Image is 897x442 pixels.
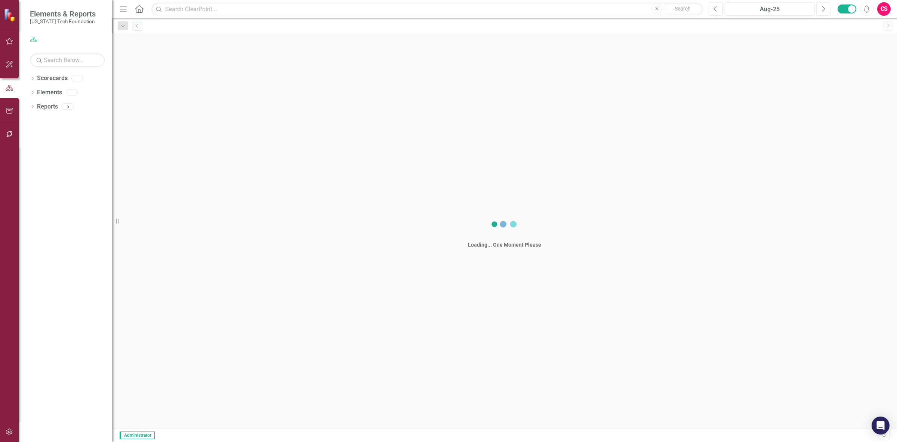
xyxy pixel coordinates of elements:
a: Elements [37,88,62,97]
input: Search Below... [30,54,105,67]
span: Elements & Reports [30,9,96,18]
button: Search [664,4,701,14]
div: Open Intercom Messenger [872,417,890,435]
div: Aug-25 [727,5,812,14]
div: Loading... One Moment Please [468,241,541,249]
small: [US_STATE] Tech Foundation [30,18,96,24]
a: Scorecards [37,74,68,83]
img: ClearPoint Strategy [3,8,17,22]
a: Reports [37,103,58,111]
input: Search ClearPoint... [151,3,703,16]
span: Search [675,6,691,12]
span: Administrator [120,432,155,439]
button: CS [877,2,891,16]
div: 6 [62,103,74,110]
button: Aug-25 [725,2,814,16]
